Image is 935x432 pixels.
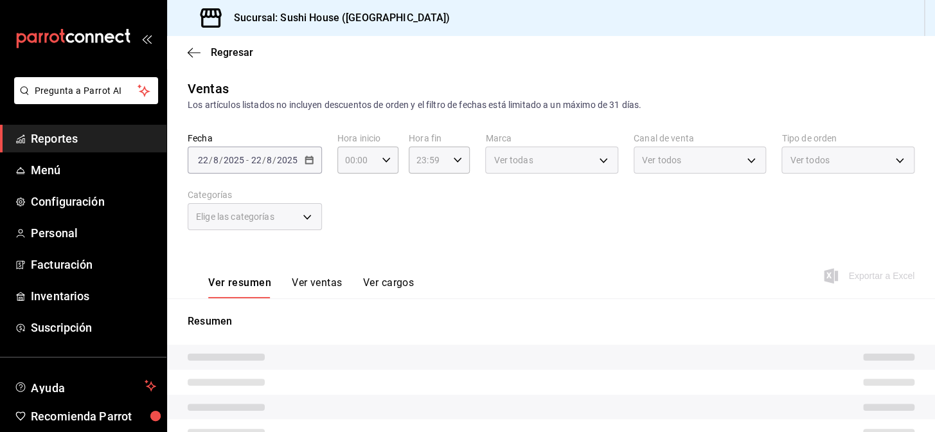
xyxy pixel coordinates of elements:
[213,155,219,165] input: --
[276,155,298,165] input: ----
[337,134,398,143] label: Hora inicio
[409,134,470,143] label: Hora fin
[31,130,156,147] span: Reportes
[266,155,272,165] input: --
[188,79,229,98] div: Ventas
[494,154,533,166] span: Ver todas
[188,190,322,199] label: Categorías
[781,134,914,143] label: Tipo de orden
[272,155,276,165] span: /
[219,155,223,165] span: /
[223,155,245,165] input: ----
[363,276,414,298] button: Ver cargos
[246,155,249,165] span: -
[188,46,253,59] button: Regresar
[224,10,450,26] h3: Sucursal: Sushi House ([GEOGRAPHIC_DATA])
[31,224,156,242] span: Personal
[31,319,156,336] span: Suscripción
[31,408,156,425] span: Recomienda Parrot
[208,276,414,298] div: navigation tabs
[141,33,152,44] button: open_drawer_menu
[9,93,158,107] a: Pregunta a Parrot AI
[188,134,322,143] label: Fecha
[31,378,139,393] span: Ayuda
[642,154,681,166] span: Ver todos
[197,155,209,165] input: --
[31,161,156,179] span: Menú
[31,256,156,273] span: Facturación
[188,98,914,112] div: Los artículos listados no incluyen descuentos de orden y el filtro de fechas está limitado a un m...
[196,210,274,223] span: Elige las categorías
[211,46,253,59] span: Regresar
[31,193,156,210] span: Configuración
[292,276,343,298] button: Ver ventas
[35,84,138,98] span: Pregunta a Parrot AI
[14,77,158,104] button: Pregunta a Parrot AI
[790,154,829,166] span: Ver todos
[188,314,914,329] p: Resumen
[31,287,156,305] span: Inventarios
[209,155,213,165] span: /
[634,134,767,143] label: Canal de venta
[250,155,262,165] input: --
[262,155,265,165] span: /
[485,134,618,143] label: Marca
[208,276,271,298] button: Ver resumen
